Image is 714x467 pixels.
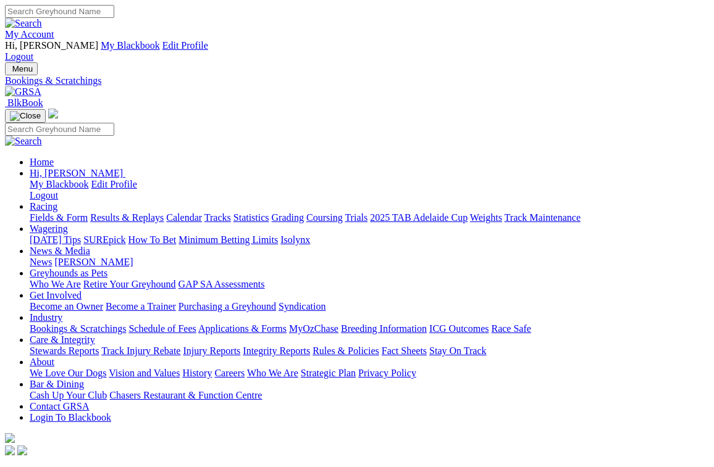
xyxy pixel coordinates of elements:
[30,246,90,256] a: News & Media
[289,323,338,334] a: MyOzChase
[182,368,212,378] a: History
[83,234,125,245] a: SUREpick
[491,323,531,334] a: Race Safe
[109,390,262,400] a: Chasers Restaurant & Function Centre
[30,179,709,201] div: Hi, [PERSON_NAME]
[5,136,42,147] img: Search
[30,412,111,423] a: Login To Blackbook
[30,257,709,268] div: News & Media
[30,168,123,178] span: Hi, [PERSON_NAME]
[178,279,265,289] a: GAP SA Assessments
[10,111,41,121] img: Close
[17,445,27,455] img: twitter.svg
[30,268,107,278] a: Greyhounds as Pets
[54,257,133,267] a: [PERSON_NAME]
[30,201,57,212] a: Racing
[30,279,709,290] div: Greyhounds as Pets
[382,345,427,356] a: Fact Sheets
[247,368,298,378] a: Who We Are
[5,86,41,97] img: GRSA
[505,212,581,223] a: Track Maintenance
[30,301,103,312] a: Become an Owner
[30,234,709,246] div: Wagering
[91,179,137,189] a: Edit Profile
[5,5,114,18] input: Search
[30,301,709,312] div: Get Involved
[30,379,84,389] a: Bar & Dining
[358,368,416,378] a: Privacy Policy
[5,109,46,123] button: Toggle navigation
[279,301,325,312] a: Syndication
[243,345,310,356] a: Integrity Reports
[313,345,379,356] a: Rules & Policies
[30,390,709,401] div: Bar & Dining
[30,257,52,267] a: News
[30,279,81,289] a: Who We Are
[345,212,367,223] a: Trials
[30,368,709,379] div: About
[30,368,106,378] a: We Love Our Dogs
[5,51,33,62] a: Logout
[5,62,38,75] button: Toggle navigation
[101,345,180,356] a: Track Injury Rebate
[470,212,502,223] a: Weights
[128,323,196,334] a: Schedule of Fees
[198,323,287,334] a: Applications & Forms
[30,357,54,367] a: About
[5,97,43,108] a: BlkBook
[30,157,54,167] a: Home
[30,290,82,300] a: Get Involved
[429,345,486,356] a: Stay On Track
[183,345,240,356] a: Injury Reports
[48,109,58,118] img: logo-grsa-white.png
[128,234,177,245] a: How To Bet
[109,368,180,378] a: Vision and Values
[5,433,15,443] img: logo-grsa-white.png
[5,75,709,86] a: Bookings & Scratchings
[30,323,709,334] div: Industry
[5,123,114,136] input: Search
[30,190,58,200] a: Logout
[204,212,231,223] a: Tracks
[166,212,202,223] a: Calendar
[5,445,15,455] img: facebook.svg
[30,334,95,345] a: Care & Integrity
[30,323,126,334] a: Bookings & Scratchings
[429,323,489,334] a: ICG Outcomes
[30,390,107,400] a: Cash Up Your Club
[301,368,356,378] a: Strategic Plan
[178,234,278,245] a: Minimum Betting Limits
[30,179,89,189] a: My Blackbook
[306,212,343,223] a: Coursing
[30,223,68,234] a: Wagering
[90,212,164,223] a: Results & Replays
[30,212,88,223] a: Fields & Form
[30,345,709,357] div: Care & Integrity
[101,40,160,51] a: My Blackbook
[214,368,245,378] a: Careers
[370,212,468,223] a: 2025 TAB Adelaide Cup
[162,40,208,51] a: Edit Profile
[30,212,709,223] div: Racing
[341,323,427,334] a: Breeding Information
[30,345,99,356] a: Stewards Reports
[272,212,304,223] a: Grading
[178,301,276,312] a: Purchasing a Greyhound
[30,168,125,178] a: Hi, [PERSON_NAME]
[106,301,176,312] a: Become a Trainer
[30,401,89,411] a: Contact GRSA
[5,29,54,39] a: My Account
[30,234,81,245] a: [DATE] Tips
[5,40,709,62] div: My Account
[83,279,176,289] a: Retire Your Greyhound
[30,312,62,323] a: Industry
[5,40,98,51] span: Hi, [PERSON_NAME]
[233,212,269,223] a: Statistics
[12,64,33,73] span: Menu
[280,234,310,245] a: Isolynx
[5,18,42,29] img: Search
[7,97,43,108] span: BlkBook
